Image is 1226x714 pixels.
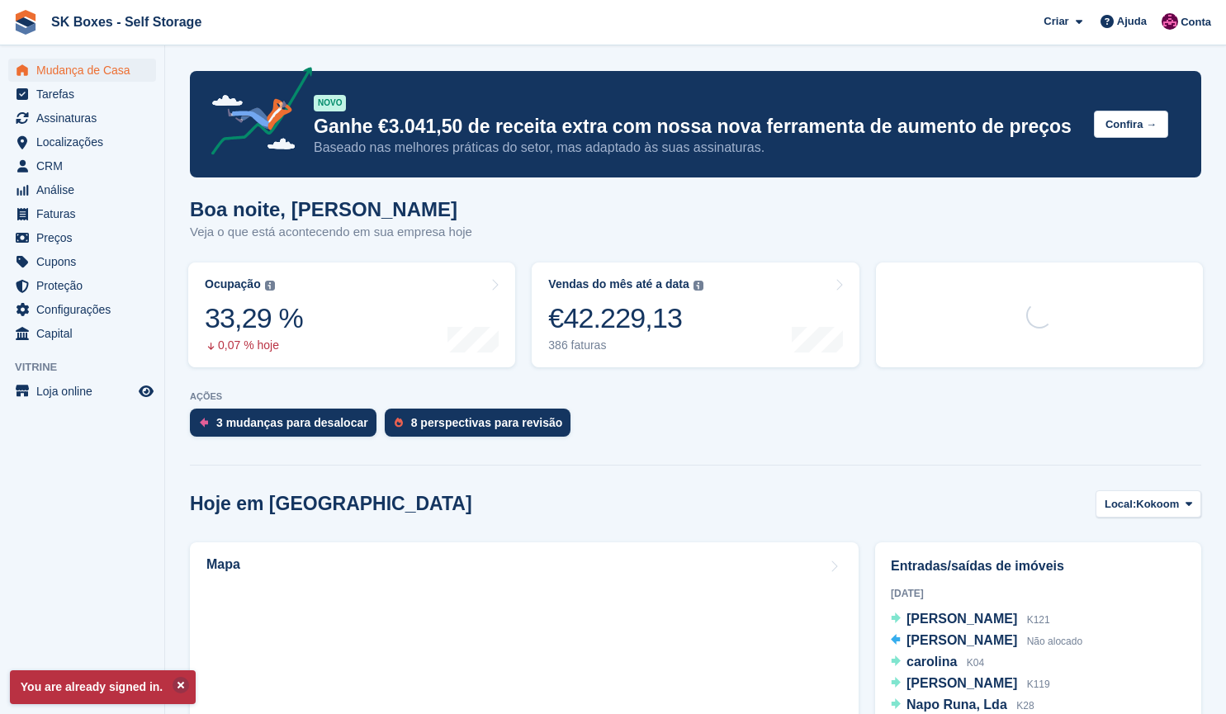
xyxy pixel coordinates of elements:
div: NOVO [314,95,346,111]
a: menu [8,106,156,130]
span: Assinaturas [36,106,135,130]
a: 3 mudanças para desalocar [190,409,385,445]
span: Cupons [36,250,135,273]
button: Confira → [1094,111,1168,138]
div: Vendas do mês até a data [548,277,689,291]
a: carolina K04 [891,652,984,674]
div: 8 perspectivas para revisão [411,416,563,429]
a: Loja de pré-visualização [136,381,156,401]
a: menu [8,202,156,225]
div: 3 mudanças para desalocar [216,416,368,429]
span: Loja online [36,380,135,403]
span: Criar [1044,13,1068,30]
img: icon-info-grey-7440780725fd019a000dd9b08b2336e03edf1995a4989e88bcd33f0948082b44.svg [265,281,275,291]
button: Local: Kokoom [1096,490,1201,518]
span: Vitrine [15,359,164,376]
a: Ocupação 33,29 % 0,07 % hoje [188,262,515,367]
p: Baseado nas melhores práticas do setor, mas adaptado às suas assinaturas. [314,139,1081,157]
span: Ajuda [1117,13,1147,30]
span: Kokoom [1136,496,1179,513]
h2: Hoje em [GEOGRAPHIC_DATA] [190,493,472,515]
a: menu [8,250,156,273]
a: menu [8,59,156,82]
span: Localizações [36,130,135,154]
img: prospect-51fa495bee0391a8d652442698ab0144808aea92771e9ea1ae160a38d050c398.svg [395,418,403,428]
span: Mudança de Casa [36,59,135,82]
span: Configurações [36,298,135,321]
p: You are already signed in. [10,670,196,704]
a: menu [8,298,156,321]
a: 8 perspectivas para revisão [385,409,580,445]
div: 33,29 % [205,301,303,335]
span: Tarefas [36,83,135,106]
a: [PERSON_NAME] K121 [891,609,1050,631]
div: 0,07 % hoje [205,338,303,352]
img: price-adjustments-announcement-icon-8257ccfd72463d97f412b2fc003d46551f7dbcb40ab6d574587a9cd5c0d94... [197,67,313,161]
span: K04 [967,657,984,669]
a: menu [8,322,156,345]
a: Vendas do mês até a data €42.229,13 386 faturas [532,262,859,367]
h2: Mapa [206,557,240,572]
div: 386 faturas [548,338,703,352]
p: Ganhe €3.041,50 de receita extra com nossa nova ferramenta de aumento de preços [314,115,1081,139]
a: SK Boxes - Self Storage [45,8,208,35]
a: [PERSON_NAME] Não alocado [891,631,1082,652]
span: carolina [906,655,957,669]
div: [DATE] [891,586,1186,601]
span: Capital [36,322,135,345]
span: Proteção [36,274,135,297]
span: Análise [36,178,135,201]
p: Veja o que está acontecendo em sua empresa hoje [190,223,472,242]
span: K28 [1016,700,1034,712]
span: [PERSON_NAME] [906,676,1017,690]
img: move_outs_to_deallocate_icon-f764333ba52eb49d3ac5e1228854f67142a1ed5810a6f6cc68b1a99e826820c5.svg [200,418,208,428]
a: [PERSON_NAME] K119 [891,674,1050,695]
span: Preços [36,226,135,249]
a: menu [8,178,156,201]
h2: Entradas/saídas de imóveis [891,556,1186,576]
div: €42.229,13 [548,301,703,335]
span: Napo Runa, Lda [906,697,1007,712]
span: [PERSON_NAME] [906,612,1017,626]
h1: Boa noite, [PERSON_NAME] [190,198,472,220]
span: Conta [1181,14,1211,31]
p: AÇÕES [190,391,1201,402]
a: menu [8,226,156,249]
img: Joana Alegria [1162,13,1178,30]
a: menu [8,380,156,403]
a: menu [8,83,156,106]
a: menu [8,274,156,297]
div: Ocupação [205,277,261,291]
a: menu [8,154,156,177]
span: K121 [1027,614,1050,626]
span: [PERSON_NAME] [906,633,1017,647]
span: K119 [1027,679,1050,690]
span: Local: [1105,496,1136,513]
span: Faturas [36,202,135,225]
img: stora-icon-8386f47178a22dfd0bd8f6a31ec36ba5ce8667c1dd55bd0f319d3a0aa187defe.svg [13,10,38,35]
span: Não alocado [1027,636,1082,647]
img: icon-info-grey-7440780725fd019a000dd9b08b2336e03edf1995a4989e88bcd33f0948082b44.svg [693,281,703,291]
span: CRM [36,154,135,177]
a: menu [8,130,156,154]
